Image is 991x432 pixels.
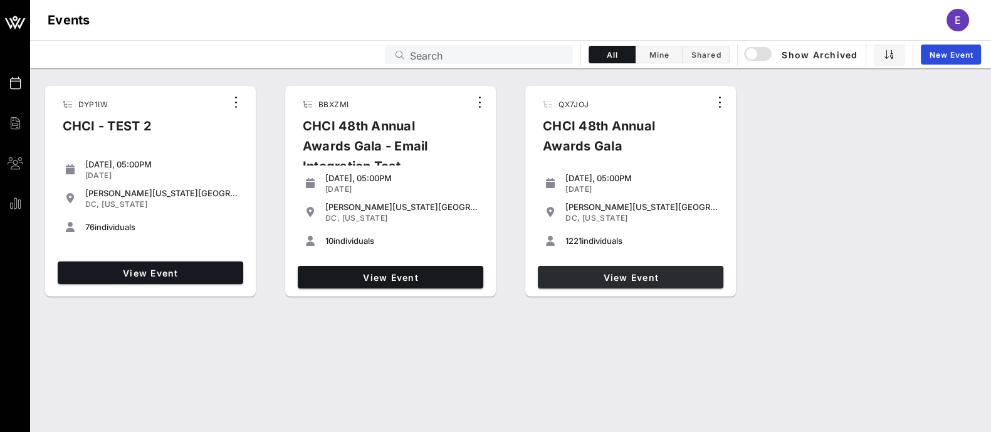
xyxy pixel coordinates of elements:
[565,213,580,223] span: DC,
[85,199,100,209] span: DC,
[48,10,90,30] h1: Events
[636,46,683,63] button: Mine
[85,222,238,232] div: individuals
[85,188,238,198] div: [PERSON_NAME][US_STATE][GEOGRAPHIC_DATA]
[565,236,582,246] span: 1221
[690,50,721,60] span: Shared
[928,50,973,60] span: New Event
[318,100,349,109] span: BBXZMI
[921,45,981,65] a: New Event
[298,266,483,288] a: View Event
[533,116,710,166] div: CHCI 48th Annual Awards Gala
[683,46,730,63] button: Shared
[63,268,238,278] span: View Event
[597,50,627,60] span: All
[85,222,95,232] span: 76
[538,266,723,288] a: View Event
[565,184,718,194] div: [DATE]
[85,159,238,169] div: [DATE], 05:00PM
[78,100,108,109] span: DYP1IW
[325,202,478,212] div: [PERSON_NAME][US_STATE][GEOGRAPHIC_DATA]
[558,100,589,109] span: QX7JOJ
[342,213,387,223] span: [US_STATE]
[589,46,636,63] button: All
[325,236,478,246] div: individuals
[946,9,969,31] div: E
[565,202,718,212] div: [PERSON_NAME][US_STATE][GEOGRAPHIC_DATA]
[325,173,478,183] div: [DATE], 05:00PM
[746,47,857,62] span: Show Archived
[582,213,628,223] span: [US_STATE]
[955,14,961,26] span: E
[643,50,674,60] span: Mine
[325,184,478,194] div: [DATE]
[102,199,147,209] span: [US_STATE]
[58,261,243,284] a: View Event
[53,116,162,146] div: CHCI - TEST 2
[325,213,340,223] span: DC,
[565,173,718,183] div: [DATE], 05:00PM
[85,171,238,181] div: [DATE]
[745,43,858,66] button: Show Archived
[303,272,478,283] span: View Event
[565,236,718,246] div: individuals
[543,272,718,283] span: View Event
[293,116,469,186] div: CHCI 48th Annual Awards Gala - Email Integration Test
[325,236,333,246] span: 10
